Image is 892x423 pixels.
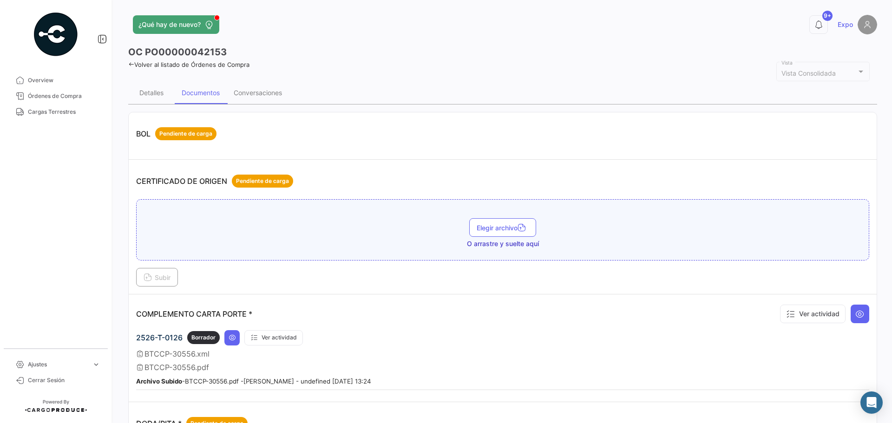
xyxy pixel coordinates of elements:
mat-select-trigger: Vista Consolidada [781,69,836,77]
p: COMPLEMENTO CARTA PORTE * [136,309,252,319]
span: Expo [838,20,853,29]
div: Abrir Intercom Messenger [860,391,883,414]
h3: OC PO00000042153 [128,46,227,59]
p: CERTIFICADO DE ORIGEN [136,175,293,188]
span: Subir [144,273,171,281]
a: Cargas Terrestres [7,104,104,120]
span: BTCCP-30556.xml [144,349,210,358]
a: Órdenes de Compra [7,88,104,104]
button: Elegir archivo [469,218,536,237]
button: Subir [136,268,178,286]
span: expand_more [92,360,100,369]
span: Cerrar Sesión [28,376,100,384]
span: Pendiente de carga [236,177,289,185]
span: Órdenes de Compra [28,92,100,100]
small: - BTCCP-30556.pdf - [PERSON_NAME] - undefined [DATE] 13:24 [136,377,371,385]
span: Ajustes [28,360,88,369]
span: 2526-T-0126 [136,333,183,342]
img: powered-by.png [33,11,79,58]
button: Ver actividad [244,330,303,345]
span: Pendiente de carga [159,130,212,138]
button: ¿Qué hay de nuevo? [133,15,219,34]
span: Overview [28,76,100,85]
a: Overview [7,72,104,88]
b: Archivo Subido [136,377,182,385]
p: BOL [136,127,216,140]
div: Documentos [182,89,220,97]
span: Borrador [191,333,216,342]
button: Ver actividad [780,305,846,323]
a: Volver al listado de Órdenes de Compra [128,61,249,68]
span: BTCCP-30556.pdf [144,363,209,372]
span: O arrastre y suelte aquí [467,239,539,248]
span: Cargas Terrestres [28,108,100,116]
span: Elegir archivo [477,224,529,232]
div: Conversaciones [234,89,282,97]
div: Detalles [139,89,164,97]
span: ¿Qué hay de nuevo? [138,20,201,29]
img: placeholder-user.png [858,15,877,34]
